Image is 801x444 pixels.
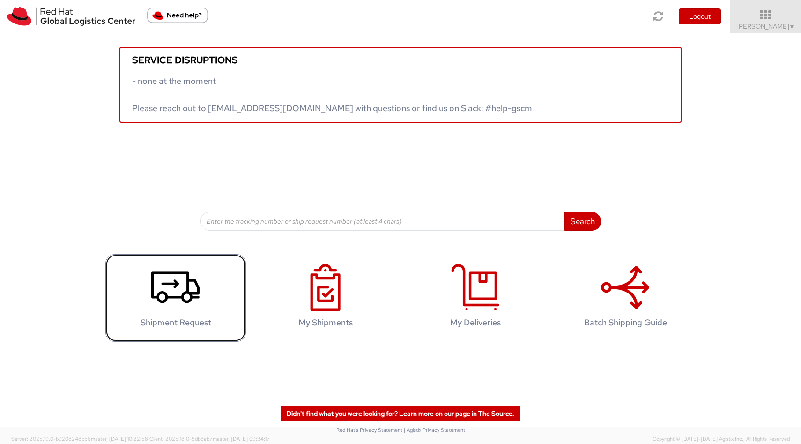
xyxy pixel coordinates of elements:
a: Didn't find what you were looking for? Learn more on our page in The Source. [281,406,520,421]
a: Batch Shipping Guide [555,254,696,342]
h4: Batch Shipping Guide [565,318,686,327]
span: Server: 2025.19.0-b9208248b56 [11,436,148,442]
a: | Agistix Privacy Statement [404,427,465,433]
h4: Shipment Request [115,318,236,327]
h4: My Deliveries [415,318,536,327]
a: My Shipments [255,254,396,342]
img: rh-logistics-00dfa346123c4ec078e1.svg [7,7,135,26]
input: Enter the tracking number or ship request number (at least 4 chars) [200,212,565,231]
a: Service disruptions - none at the moment Please reach out to [EMAIL_ADDRESS][DOMAIN_NAME] with qu... [119,47,682,123]
span: - none at the moment Please reach out to [EMAIL_ADDRESS][DOMAIN_NAME] with questions or find us o... [132,75,532,113]
a: Red Hat's Privacy Statement [336,427,402,433]
span: Copyright © [DATE]-[DATE] Agistix Inc., All Rights Reserved [653,436,790,443]
h4: My Shipments [265,318,386,327]
button: Search [564,212,601,231]
a: My Deliveries [405,254,546,342]
a: Shipment Request [105,254,246,342]
span: ▼ [789,23,795,30]
button: Need help? [147,8,208,23]
span: master, [DATE] 09:34:17 [213,436,270,442]
button: Logout [679,8,721,24]
span: Client: 2025.18.0-5db8ab7 [149,436,270,442]
span: master, [DATE] 10:22:58 [91,436,148,442]
span: [PERSON_NAME] [736,22,795,30]
h5: Service disruptions [132,55,669,65]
